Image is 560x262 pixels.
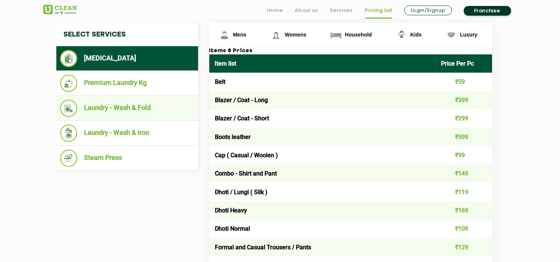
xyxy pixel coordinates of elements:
[435,164,492,183] td: ₹149
[267,6,283,15] a: Home
[345,32,372,38] span: Household
[60,100,194,117] li: Laundry - Wash & Fold
[329,29,342,42] img: Household
[209,48,492,54] h3: Items & Prices
[60,75,194,92] li: Premium Laundry Kg
[60,75,78,92] img: Premium Laundry Kg
[209,73,436,91] td: Belt
[395,29,408,42] img: Kids
[435,128,492,146] td: ₹599
[218,29,231,42] img: Mens
[209,238,436,256] td: Formal and Casual Trousers / Pants
[60,124,194,142] li: Laundry - Wash & Iron
[60,124,78,142] img: Laundry - Wash & Iron
[209,54,436,73] th: Item list
[209,109,436,127] td: Blazer / Coat - Short
[209,220,436,238] td: Dhoti Normal
[435,201,492,220] td: ₹169
[209,183,436,201] td: Dhoti / Lungi ( Silk )
[209,201,436,220] td: Dhoti Heavy
[209,128,436,146] td: Boots leather
[209,164,436,183] td: Combo - Shirt and Pant
[233,32,247,38] span: Mens
[60,50,78,67] img: Dry Cleaning
[410,32,422,38] span: Kids
[209,91,436,109] td: Blazer / Coat - Long
[404,6,452,15] a: Login/Signup
[445,29,458,42] img: Luxury
[435,238,492,256] td: ₹129
[269,29,282,42] img: Womens
[285,32,306,38] span: Womens
[60,50,194,67] li: [MEDICAL_DATA]
[60,100,78,117] img: Laundry - Wash & Fold
[435,73,492,91] td: ₹59
[435,220,492,238] td: ₹109
[365,6,392,15] a: Pricing List
[295,6,318,15] a: About us
[43,5,77,14] img: UClean Laundry and Dry Cleaning
[330,6,353,15] a: Services
[56,23,198,46] h4: Select Services
[209,146,436,164] td: Cap ( Casual / Woolen )
[60,149,194,167] li: Steam Press
[435,91,492,109] td: ₹399
[435,183,492,201] td: ₹119
[435,54,492,73] th: Price Per Pc
[460,32,478,38] span: Luxury
[464,6,511,16] a: Franchise
[435,146,492,164] td: ₹99
[60,149,78,167] img: Steam Press
[435,109,492,127] td: ₹299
